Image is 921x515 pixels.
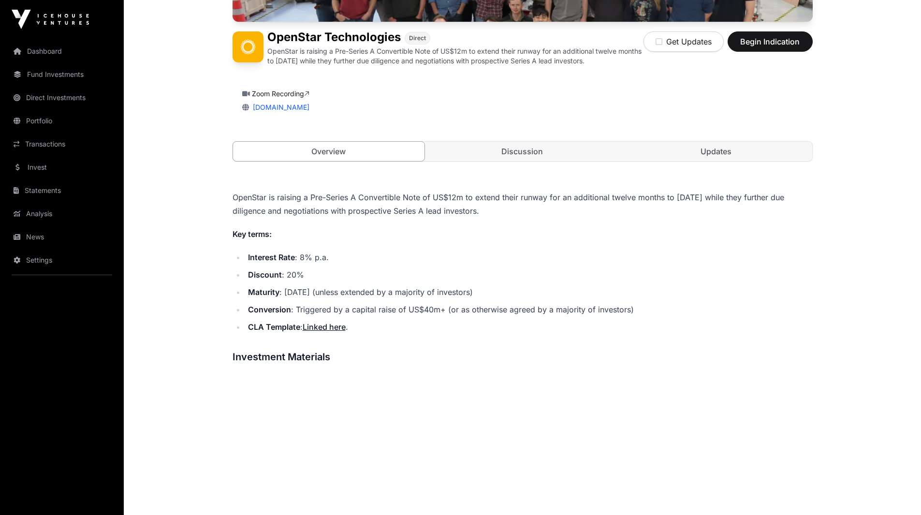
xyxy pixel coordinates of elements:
a: Discussion [426,142,618,161]
span: Direct [409,34,426,42]
strong: Interest Rate [248,252,295,262]
a: Begin Indication [728,41,813,51]
img: Icehouse Ventures Logo [12,10,89,29]
button: Get Updates [643,31,724,52]
a: Settings [8,250,116,271]
li: : 20% [245,268,813,281]
a: Linked here [303,322,346,332]
a: News [8,226,116,248]
li: : [DATE] (unless extended by a majority of investors) [245,285,813,299]
a: Statements [8,180,116,201]
p: OpenStar is raising a Pre-Series A Convertible Note of US$12m to extend their runway for an addit... [267,46,643,66]
a: Updates [620,142,812,161]
a: Dashboard [8,41,116,62]
li: : . [245,320,813,334]
h3: Investment Materials [233,349,813,365]
nav: Tabs [233,142,812,161]
li: : Triggered by a capital raise of US$40m+ (or as otherwise agreed by a majority of investors) [245,303,813,316]
a: Transactions [8,133,116,155]
strong: Key terms: [233,229,272,239]
strong: Discount [248,270,282,280]
a: Portfolio [8,110,116,132]
strong: Maturity [248,287,279,297]
li: : 8% p.a. [245,250,813,264]
span: Begin Indication [740,36,801,47]
button: Begin Indication [728,31,813,52]
a: Analysis [8,203,116,224]
strong: CLA Template [248,322,300,332]
a: Direct Investments [8,87,116,108]
a: Zoom Recording [252,89,309,98]
h1: OpenStar Technologies [267,31,401,44]
p: OpenStar is raising a Pre-Series A Convertible Note of US$12m to extend their runway for an addit... [233,191,813,218]
a: Invest [8,157,116,178]
a: [DOMAIN_NAME] [249,103,309,111]
a: Overview [233,141,425,162]
iframe: Chat Widget [873,469,921,515]
a: Fund Investments [8,64,116,85]
img: OpenStar Technologies [233,31,263,62]
strong: Conversion [248,305,291,314]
